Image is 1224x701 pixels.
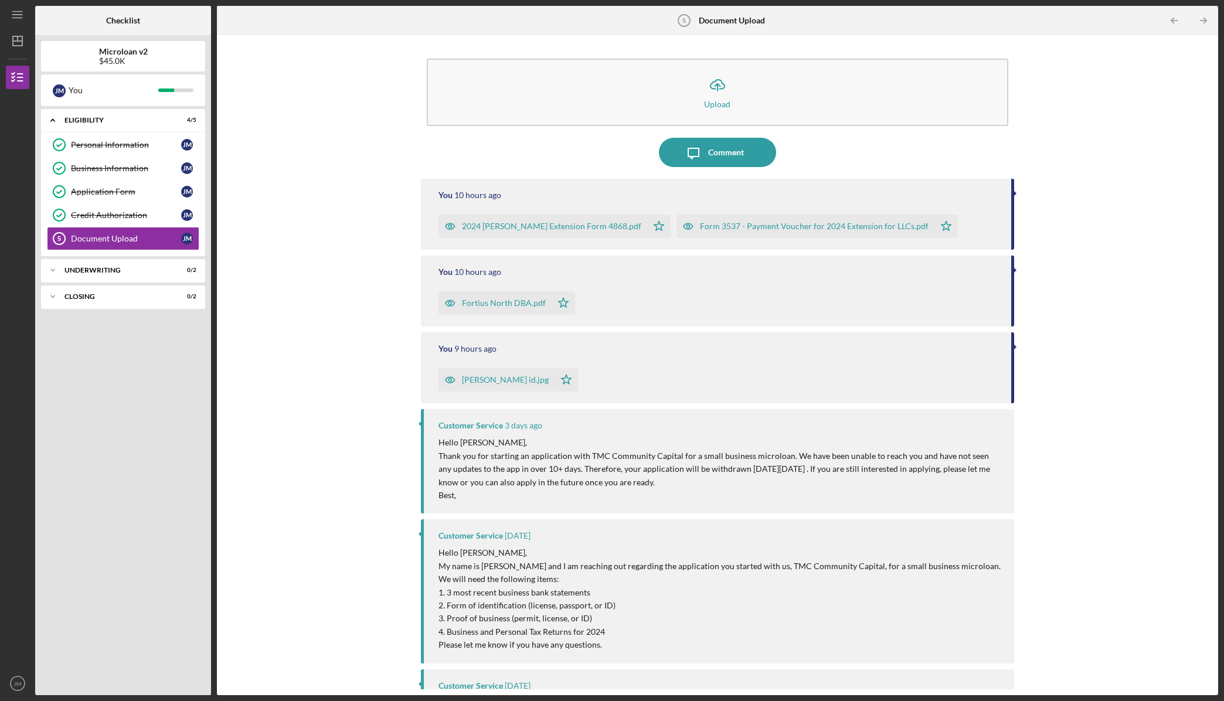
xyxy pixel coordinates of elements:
[505,421,542,430] time: 2025-08-26 17:36
[659,138,776,167] button: Comment
[6,672,29,695] button: JM
[71,210,181,220] div: Credit Authorization
[71,140,181,149] div: Personal Information
[181,162,193,174] div: J M
[181,186,193,198] div: J M
[438,573,1001,586] p: We will need the following items:
[438,215,671,238] button: 2024 [PERSON_NAME] Extension Form 4868.pdf
[53,84,66,97] div: J M
[438,531,503,540] div: Customer Service
[438,625,1001,638] p: 4. Business and Personal Tax Returns for 2024
[69,80,158,100] div: You
[47,203,199,227] a: Credit AuthorizationJM
[438,612,1001,625] p: 3. Proof of business (permit, license, or ID)
[99,47,148,56] b: Microloan v2
[175,293,196,300] div: 0 / 2
[64,293,167,300] div: Closing
[175,267,196,274] div: 0 / 2
[181,139,193,151] div: J M
[699,16,765,25] b: Document Upload
[462,222,641,231] div: 2024 [PERSON_NAME] Extension Form 4868.pdf
[47,133,199,156] a: Personal InformationJM
[438,560,1001,573] p: My name is [PERSON_NAME] and I am reaching out regarding the application you started with us, TMC...
[71,164,181,173] div: Business Information
[106,16,140,25] b: Checklist
[438,344,453,353] div: You
[438,681,503,690] div: Customer Service
[47,180,199,203] a: Application FormJM
[438,638,1001,651] p: Please let me know if you have any questions.
[505,531,531,540] time: 2025-08-19 16:57
[438,450,1003,489] p: Thank you for starting an application with TMC Community Capital for a small business microloan. ...
[676,215,958,238] button: Form 3537 - Payment Voucher for 2024 Extension for LLCs.pdf
[57,235,61,242] tspan: 5
[71,234,181,243] div: Document Upload
[64,267,167,274] div: Underwriting
[438,489,1003,502] p: Best,
[505,681,531,690] time: 2025-08-14 19:59
[71,187,181,196] div: Application Form
[704,100,730,108] div: Upload
[181,233,193,244] div: J M
[454,267,501,277] time: 2025-08-29 15:55
[438,599,1001,612] p: 2. Form of identification (license, passport, or ID)
[438,421,503,430] div: Customer Service
[438,546,1001,559] p: Hello [PERSON_NAME],
[454,344,497,353] time: 2025-08-29 15:49
[438,291,575,315] button: Fortius North DBA.pdf
[454,190,501,200] time: 2025-08-29 16:01
[14,680,22,687] text: JM
[175,117,196,124] div: 4 / 5
[47,156,199,180] a: Business InformationJM
[438,368,578,392] button: [PERSON_NAME] id.jpg
[462,298,546,308] div: Fortius North DBA.pdf
[438,586,1001,599] p: 1. 3 most recent business bank statements
[438,436,1003,449] p: Hello [PERSON_NAME],
[438,190,453,200] div: You
[181,209,193,221] div: J M
[427,59,1009,126] button: Upload
[99,56,148,66] div: $45.0K
[438,267,453,277] div: You
[682,17,686,24] tspan: 5
[47,227,199,250] a: 5Document UploadJM
[64,117,167,124] div: Eligibility
[462,375,549,384] div: [PERSON_NAME] id.jpg
[708,138,744,167] div: Comment
[700,222,929,231] div: Form 3537 - Payment Voucher for 2024 Extension for LLCs.pdf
